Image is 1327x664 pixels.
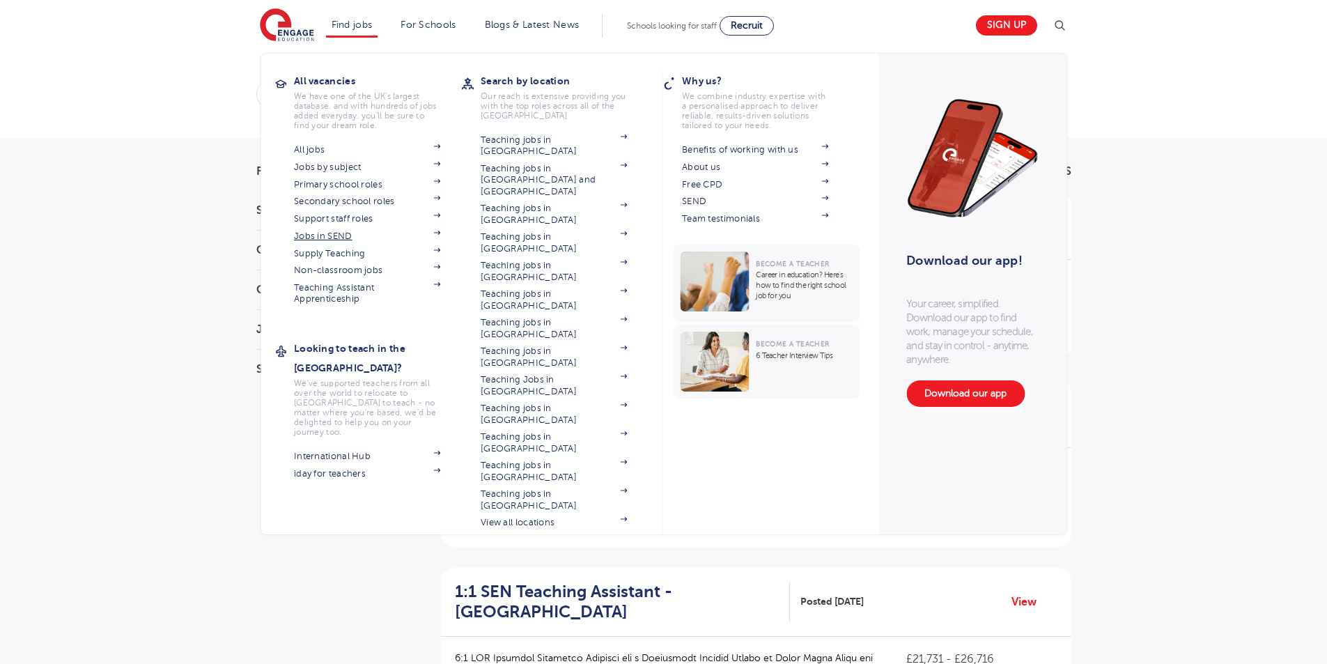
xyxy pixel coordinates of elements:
span: Filters [256,166,298,177]
a: Teaching jobs in [GEOGRAPHIC_DATA] [481,460,627,483]
h3: Job Type [256,324,410,335]
a: For Schools [401,20,456,30]
a: International Hub [294,451,440,462]
p: We combine industry expertise with a personalised approach to deliver reliable, results-driven so... [682,91,828,130]
span: Posted [DATE] [800,594,864,609]
h3: Sector [256,364,410,375]
a: Secondary school roles [294,196,440,207]
img: Engage Education [260,8,314,43]
a: Teaching jobs in [GEOGRAPHIC_DATA] [481,231,627,254]
a: Team testimonials [682,213,828,224]
a: Why us?We combine industry expertise with a personalised approach to deliver reliable, results-dr... [682,71,849,130]
span: Schools looking for staff [627,21,717,31]
a: Teaching jobs in [GEOGRAPHIC_DATA] [481,488,627,511]
a: Support staff roles [294,213,440,224]
h3: All vacancies [294,71,461,91]
a: Teaching jobs in [GEOGRAPHIC_DATA] [481,260,627,283]
a: All vacanciesWe have one of the UK's largest database. and with hundreds of jobs added everyday. ... [294,71,461,130]
a: Free CPD [682,179,828,190]
h3: Start Date [256,205,410,216]
a: Become a Teacher6 Teacher Interview Tips [673,325,863,399]
a: Teaching jobs in [GEOGRAPHIC_DATA] [481,134,627,157]
h2: 1:1 SEN Teaching Assistant - [GEOGRAPHIC_DATA] [455,582,779,622]
a: Teaching jobs in [GEOGRAPHIC_DATA] [481,203,627,226]
a: SEND [682,196,828,207]
p: We've supported teachers from all over the world to relocate to [GEOGRAPHIC_DATA] to teach - no m... [294,378,440,437]
a: Primary school roles [294,179,440,190]
a: Teaching jobs in [GEOGRAPHIC_DATA] [481,431,627,454]
p: Your career, simplified. Download our app to find work, manage your schedule, and stay in control... [906,297,1039,366]
span: Become a Teacher [756,260,829,268]
a: Teaching Assistant Apprenticeship [294,282,440,305]
p: Our reach is extensive providing you with the top roles across all of the [GEOGRAPHIC_DATA] [481,91,627,121]
a: 1:1 SEN Teaching Assistant - [GEOGRAPHIC_DATA] [455,582,791,622]
a: Teaching Jobs in [GEOGRAPHIC_DATA] [481,374,627,397]
a: Teaching jobs in [GEOGRAPHIC_DATA] [481,317,627,340]
div: Submit [256,78,917,110]
a: View [1011,593,1047,611]
h3: Looking to teach in the [GEOGRAPHIC_DATA]? [294,339,461,378]
a: Jobs in SEND [294,231,440,242]
span: Become a Teacher [756,340,829,348]
a: Sign up [976,15,1037,36]
a: iday for teachers [294,468,440,479]
a: Blogs & Latest News [485,20,580,30]
a: Jobs by subject [294,162,440,173]
h3: County [256,245,410,256]
a: Teaching jobs in [GEOGRAPHIC_DATA] [481,288,627,311]
a: View all locations [481,517,627,528]
p: Career in education? Here’s how to find the right school job for you [756,270,853,301]
h3: City [256,284,410,295]
h3: Why us? [682,71,849,91]
h3: Search by location [481,71,648,91]
p: 6 Teacher Interview Tips [756,350,853,361]
a: Find jobs [332,20,373,30]
span: Recruit [731,20,763,31]
a: Search by locationOur reach is extensive providing you with the top roles across all of the [GEOG... [481,71,648,121]
a: Non-classroom jobs [294,265,440,276]
a: Supply Teaching [294,248,440,259]
a: Download our app [906,380,1025,407]
a: Teaching jobs in [GEOGRAPHIC_DATA] [481,346,627,369]
a: About us [682,162,828,173]
a: Become a TeacherCareer in education? Here’s how to find the right school job for you [673,245,863,322]
a: Recruit [720,16,774,36]
a: Teaching jobs in [GEOGRAPHIC_DATA] and [GEOGRAPHIC_DATA] [481,163,627,197]
a: Teaching jobs in [GEOGRAPHIC_DATA] [481,403,627,426]
p: We have one of the UK's largest database. and with hundreds of jobs added everyday. you'll be sur... [294,91,440,130]
a: All jobs [294,144,440,155]
h3: Download our app! [906,245,1032,276]
a: Looking to teach in the [GEOGRAPHIC_DATA]?We've supported teachers from all over the world to rel... [294,339,461,437]
a: Benefits of working with us [682,144,828,155]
